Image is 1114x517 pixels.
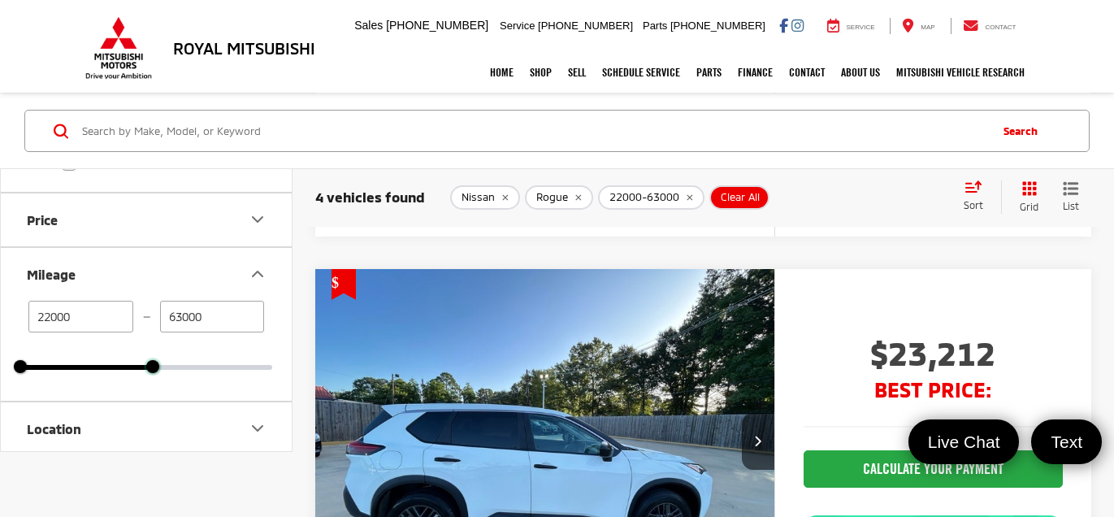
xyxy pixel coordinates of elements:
div: Price [248,210,267,229]
span: Sort [964,199,983,211]
span: Parts [643,20,667,32]
a: Schedule Service: Opens in a new tab [594,52,688,93]
span: Grid [1020,200,1038,214]
span: Nissan [462,191,495,204]
a: Sell [560,52,594,93]
a: Service [815,18,887,34]
input: Search by Make, Model, or Keyword [80,111,987,150]
span: Live Chat [920,431,1008,453]
a: Facebook: Click to visit our Facebook page [779,19,788,32]
span: $23,212 [804,332,1063,373]
a: Parts: Opens in a new tab [688,52,730,93]
span: Clear All [721,191,760,204]
span: 22000-63000 [609,191,679,204]
span: [PHONE_NUMBER] [538,20,633,32]
div: Location [248,419,267,438]
a: Text [1031,419,1102,464]
button: Next image [742,413,774,470]
span: Contact [985,24,1016,31]
button: MileageMileage [1,248,293,301]
a: Contact [781,52,833,93]
span: Rogue [536,191,568,204]
span: Service [847,24,875,31]
h3: Royal Mitsubishi [173,39,315,57]
span: Text [1042,431,1090,453]
span: Get Price Drop Alert [332,269,356,300]
a: Finance [730,52,781,93]
input: minimum [28,301,133,332]
img: Mitsubishi [82,16,155,80]
div: Mileage [248,264,267,284]
div: Location [27,421,81,437]
div: Mileage [27,267,76,282]
a: Live Chat [908,419,1020,464]
span: — [138,310,155,324]
button: Search [987,111,1061,151]
span: [PHONE_NUMBER] [670,20,765,32]
: CALCULATE YOUR PAYMENT [804,450,1063,488]
a: Instagram: Click to visit our Instagram page [791,19,804,32]
span: 4 vehicles found [315,188,425,204]
div: Price [27,212,58,228]
a: Map [890,18,947,34]
button: remove Rogue [525,185,593,209]
input: maximum [160,301,265,332]
button: Clear All [709,185,769,209]
button: List View [1051,180,1091,214]
span: BEST PRICE: [804,381,1063,398]
a: Shop [522,52,560,93]
button: remove 22000-63000 [598,185,704,209]
span: Service [500,20,535,32]
span: [PHONE_NUMBER] [386,19,488,32]
a: About Us [833,52,888,93]
button: Grid View [1001,180,1051,214]
button: remove Nissan [450,185,520,209]
span: Sales [354,19,383,32]
a: Mitsubishi Vehicle Research [888,52,1033,93]
a: Home [482,52,522,93]
button: PricePrice [1,193,293,246]
button: Select sort value [956,180,1001,213]
button: LocationLocation [1,402,293,455]
a: Contact [951,18,1029,34]
span: List [1063,199,1079,213]
span: Map [921,24,934,31]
